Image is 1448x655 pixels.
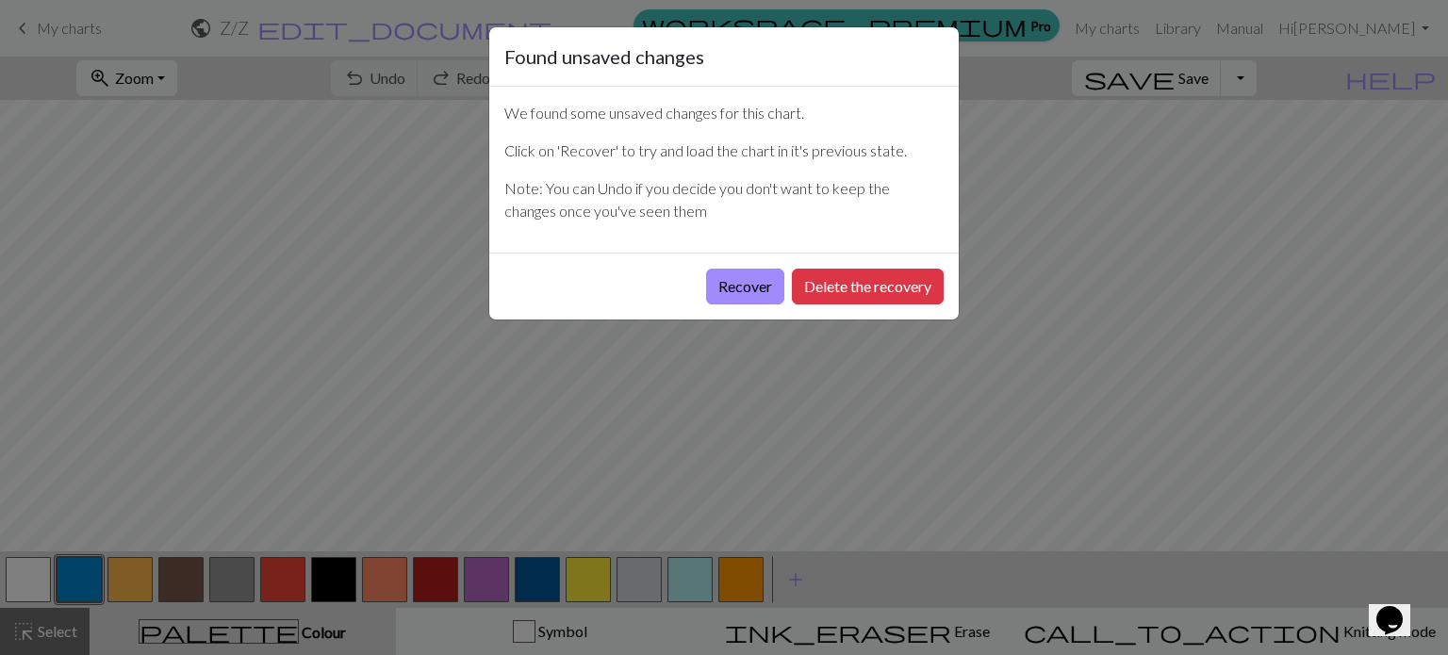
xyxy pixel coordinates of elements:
[504,42,704,71] h5: Found unsaved changes
[504,139,944,162] p: Click on 'Recover' to try and load the chart in it's previous state.
[1369,580,1429,636] iframe: chat widget
[504,177,944,222] p: Note: You can Undo if you decide you don't want to keep the changes once you've seen them
[792,269,944,304] button: Delete the recovery
[706,269,784,304] button: Recover
[504,102,944,124] p: We found some unsaved changes for this chart.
